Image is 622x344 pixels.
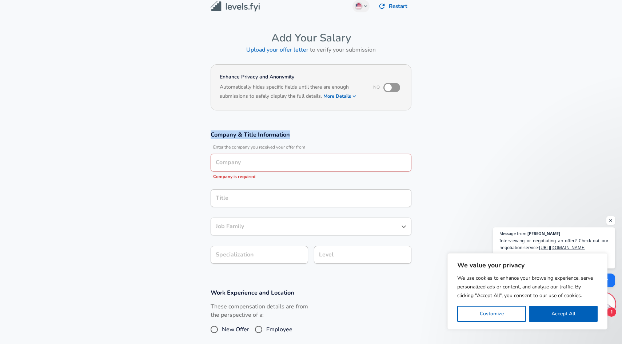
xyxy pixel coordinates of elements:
button: Accept All [529,306,598,322]
span: [PERSON_NAME] [527,231,560,235]
button: More Details [323,91,357,101]
button: Open [399,222,409,232]
input: Software Engineer [214,221,397,232]
p: We value your privacy [457,261,598,270]
input: Software Engineer [214,193,408,204]
h6: to verify your submission [211,45,411,55]
span: Company is required [213,174,255,179]
span: Message from [499,231,526,235]
h6: Automatically hides specific fields until there are enough submissions to safely display the full... [220,83,363,101]
input: Google [214,157,408,168]
label: These compensation details are from the perspective of a: [211,303,308,319]
button: Customize [457,306,526,322]
h4: Enhance Privacy and Anonymity [220,73,363,81]
div: We value your privacy [447,253,607,329]
span: Enter the company you received your offer from [211,145,411,150]
img: Levels.fyi [211,1,260,12]
a: Upload your offer letter [246,46,308,54]
p: We use cookies to enhance your browsing experience, serve personalized ads or content, and analyz... [457,274,598,300]
span: No [373,84,380,90]
input: L3 [317,249,408,260]
span: New Offer [222,325,249,334]
h3: Work Experience and Location [211,288,411,297]
span: Employee [266,325,292,334]
input: Specialization [211,246,308,264]
span: Interviewing or negotiating an offer? Check out our negotiation service: Increase in your offer g... [499,237,609,265]
h3: Company & Title Information [211,130,411,139]
div: Open chat [593,293,615,315]
img: English (US) [356,3,362,9]
h4: Add Your Salary [211,31,411,45]
span: 1 [606,307,617,317]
